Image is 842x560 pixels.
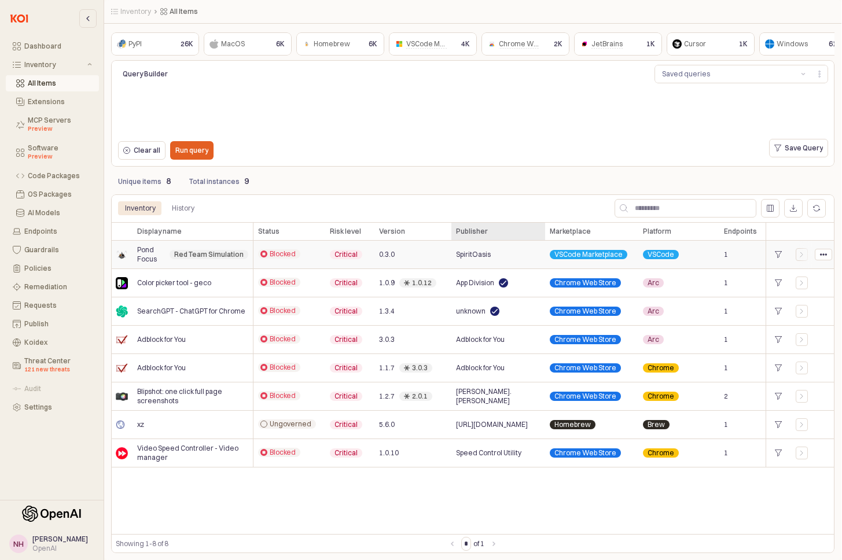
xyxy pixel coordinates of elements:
div: JetBrains1K [574,32,662,56]
p: 6K [369,39,377,49]
span: Endpoints [724,227,757,236]
input: Page [462,537,470,550]
button: Code Packages [6,168,99,184]
div: + [771,304,786,319]
button: Extensions [6,94,99,110]
span: Chrome Web Store [554,363,616,373]
p: Query Builder [123,69,272,79]
div: Endpoints [24,227,92,235]
button: Koidex [6,334,99,351]
div: PyPI26K [111,32,199,56]
span: 1.0.10 [379,448,399,458]
p: Save Query [785,143,823,153]
div: All Items [28,79,92,87]
div: Chrome Web Store2K [481,32,569,56]
p: 4K [461,39,470,49]
div: + [771,247,786,262]
button: Saved queries [655,65,796,83]
span: Blocked [270,363,296,372]
button: Inventory [6,57,99,73]
div: 1.0.12 [412,278,432,288]
span: Critical [334,420,358,429]
span: Chrome [648,448,674,458]
div: VSCode Marketplace4K [389,32,477,56]
div: Showing 1-8 of 8 [116,538,445,550]
div: + [771,417,786,432]
span: 1 [724,420,728,429]
div: Extensions [28,98,92,106]
div: 2.0.1 [412,392,428,401]
span: Color picker tool - geco [137,278,211,288]
span: Chrome [648,363,674,373]
span: Chrome Web Store [554,448,616,458]
span: Chrome Web Store [499,39,561,49]
span: Adblock for You [137,335,186,344]
p: Run query [175,146,208,155]
span: Blocked [270,249,296,259]
button: NH [9,535,28,553]
span: Video Speed Controller - Video manager [137,444,248,462]
span: 2 [724,392,728,401]
p: 2K [554,39,562,49]
iframe: QueryBuildingItay [118,88,828,135]
span: 1 [724,250,728,259]
div: OpenAI [32,544,88,553]
div: + [771,332,786,347]
p: 6K [276,39,285,49]
span: Blocked [270,391,296,400]
button: Audit [6,381,99,397]
span: 3.0.3 [379,335,395,344]
div: Preview [28,124,92,134]
div: Cursor [684,38,706,50]
span: SpiritOasis [456,250,491,259]
span: xz [137,420,144,429]
span: Arc [648,307,659,316]
span: 1 [724,363,728,373]
span: Adblock for You [456,363,505,373]
span: 1.3.4 [379,307,395,316]
div: + [771,389,786,404]
div: 121 new threats [24,365,92,374]
div: Dashboard [24,42,92,50]
span: 1.2.7 [379,392,395,401]
div: Homebrew [314,38,350,50]
p: 616 [829,39,841,49]
span: Blipshot: one click full page screenshots [137,387,248,406]
button: Software [6,140,99,165]
button: Policies [6,260,99,277]
span: Version [379,227,405,236]
div: Saved queries [662,68,710,80]
div: Settings [24,403,92,411]
span: Critical [334,392,358,401]
span: Homebrew [554,420,591,429]
span: Critical [334,278,358,288]
span: [URL][DOMAIN_NAME] [456,420,528,429]
span: Blocked [270,306,296,315]
label: of 1 [473,538,484,550]
div: Table toolbar [111,534,834,553]
span: Display name [137,227,182,236]
span: VSCode Marketplace [406,39,475,49]
div: AI Models [28,209,92,217]
button: Menu [811,65,828,83]
div: Homebrew6K [296,32,384,56]
p: 8 [166,175,171,187]
button: Remediation [6,279,99,295]
span: 1 [724,307,728,316]
span: 1.0.9 [379,278,395,288]
span: App Division [456,278,494,288]
p: 1K [646,39,655,49]
div: MacOS6K [204,32,292,56]
button: OS Packages [6,186,99,202]
div: Threat Center [24,357,92,374]
div: + [771,275,786,290]
div: Policies [24,264,92,272]
span: Adblock for You [137,363,186,373]
div: MCP Servers [28,116,92,134]
span: Marketplace [550,227,591,236]
span: SearchGPT - ChatGPT for Chrome [137,307,245,316]
div: Publish [24,320,92,328]
p: 9 [244,175,249,187]
button: MCP Servers [6,112,99,138]
button: Clear all [118,141,166,160]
